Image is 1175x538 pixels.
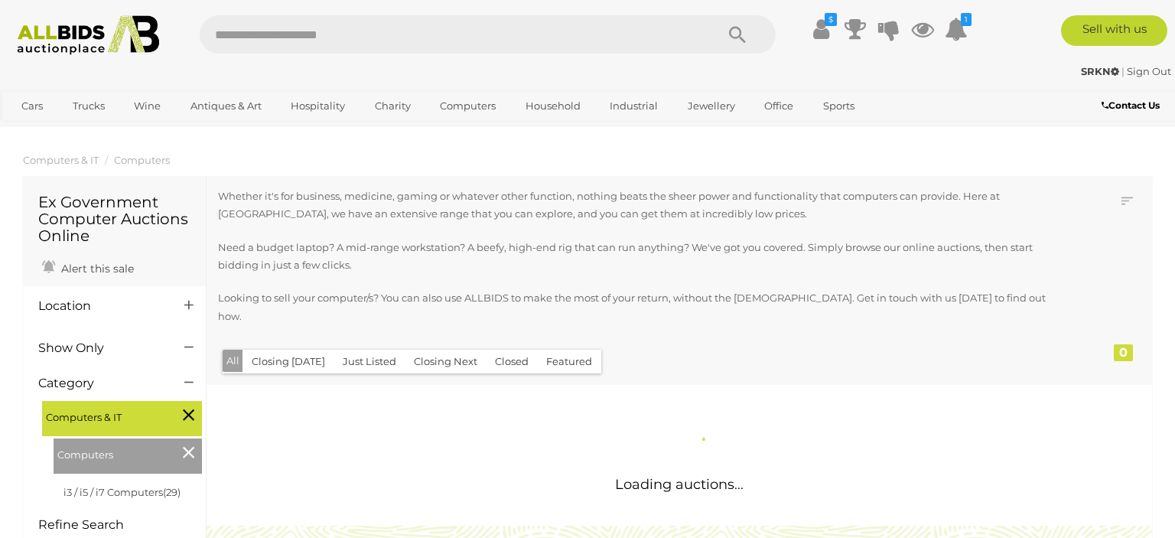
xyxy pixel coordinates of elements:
a: Hospitality [281,93,355,119]
i: $ [825,13,837,26]
a: Alert this sale [38,256,138,279]
span: (29) [163,486,181,498]
a: Computers & IT [23,154,99,166]
strong: SRKN [1081,65,1119,77]
span: Loading auctions... [615,476,744,493]
a: Household [516,93,591,119]
a: Computers [430,93,506,119]
a: Trucks [63,93,115,119]
a: i3 / i5 / i7 Computers(29) [63,486,181,498]
a: Antiques & Art [181,93,272,119]
b: Contact Us [1102,99,1160,111]
span: Alert this sale [57,262,134,276]
a: [GEOGRAPHIC_DATA] [11,119,140,145]
a: Office [754,93,803,119]
a: $ [810,15,833,43]
a: Cars [11,93,53,119]
h4: Category [38,377,161,390]
p: Need a budget laptop? A mid-range workstation? A beefy, high-end rig that can run anything? We've... [218,239,1053,275]
h4: Location [38,299,161,313]
a: SRKN [1081,65,1121,77]
h1: Ex Government Computer Auctions Online [38,194,190,244]
button: Just Listed [334,350,405,373]
button: Search [699,15,776,54]
span: Computers [57,442,172,464]
a: Sign Out [1127,65,1171,77]
button: Featured [537,350,601,373]
button: Closed [486,350,538,373]
a: Charity [365,93,421,119]
a: 1 [945,15,968,43]
span: Computers & IT [46,405,161,426]
img: Allbids.com.au [9,15,168,55]
a: Computers [114,154,170,166]
a: Sell with us [1061,15,1167,46]
p: Looking to sell your computer/s? You can also use ALLBIDS to make the most of your return, withou... [218,289,1053,325]
div: 0 [1114,344,1133,361]
button: Closing [DATE] [242,350,334,373]
a: Sports [813,93,864,119]
span: | [1121,65,1125,77]
p: Whether it's for business, medicine, gaming or whatever other function, nothing beats the sheer p... [218,187,1053,223]
a: Jewellery [678,93,745,119]
button: All [223,350,243,372]
button: Closing Next [405,350,487,373]
a: Wine [124,93,171,119]
i: 1 [961,13,972,26]
a: Contact Us [1102,97,1164,114]
h4: Refine Search [38,518,202,532]
h4: Show Only [38,341,161,355]
a: Industrial [600,93,668,119]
